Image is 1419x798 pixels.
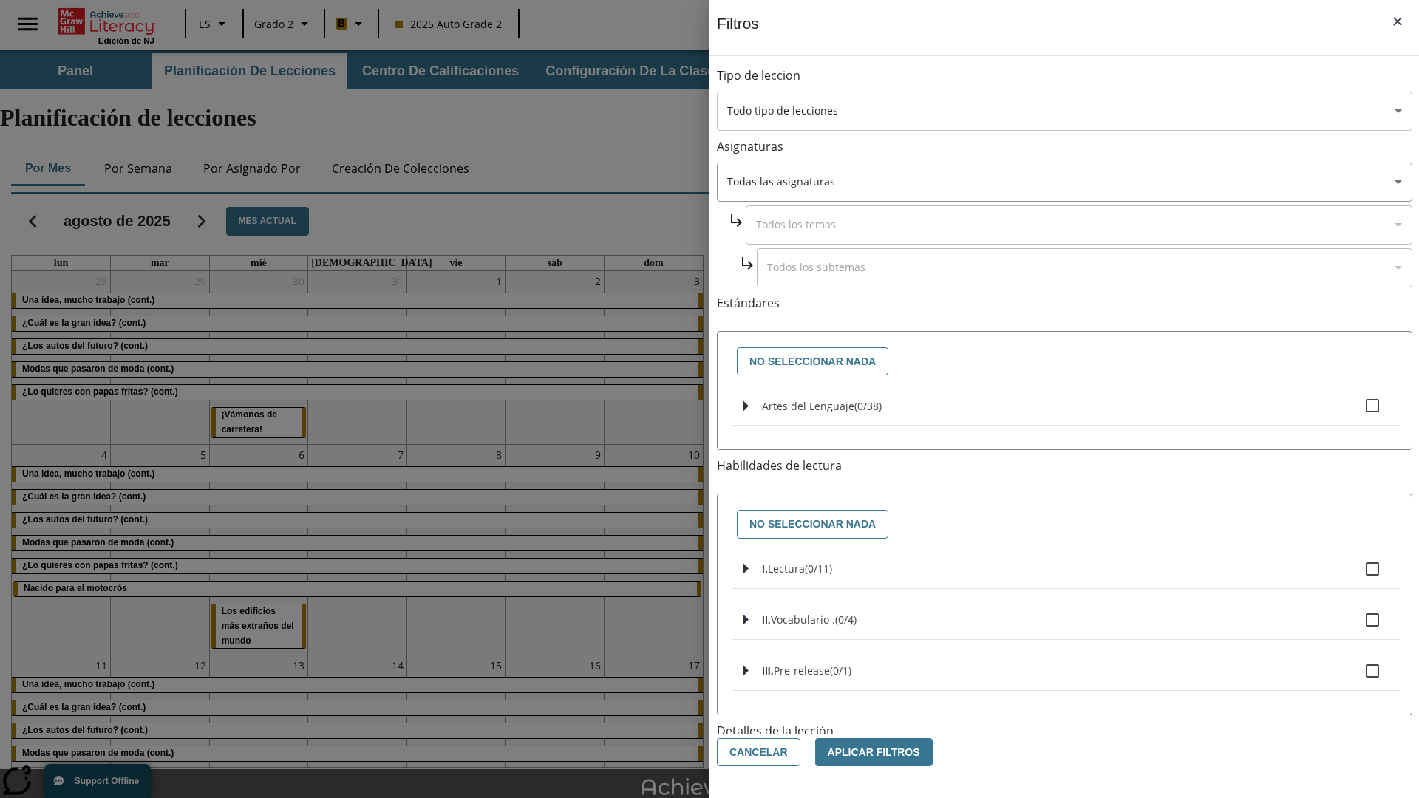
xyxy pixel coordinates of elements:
div: Seleccione un tipo de lección [717,92,1412,131]
p: Detalles de la lección [717,723,1412,740]
div: Seleccione estándares [729,344,1400,380]
span: I. [762,563,768,575]
h1: Filtros [717,15,759,55]
p: Tipo de leccion [717,67,1412,84]
span: 0 estándares seleccionados/38 estándares en grupo [854,399,882,413]
div: Seleccione una Asignatura [757,248,1412,287]
p: Asignaturas [717,138,1412,155]
div: Seleccione habilidades [729,506,1400,542]
span: Pre-release [774,664,830,678]
div: Seleccione una Asignatura [717,163,1412,202]
button: No seleccionar nada [737,347,888,376]
button: Cancelar [717,738,800,767]
p: Estándares [717,295,1412,312]
span: 0 estándares seleccionados/11 estándares en grupo [805,562,832,576]
span: III. [762,665,774,677]
button: Aplicar Filtros [815,738,933,767]
div: Seleccione una Asignatura [746,205,1412,245]
span: 0 estándares seleccionados/1 estándares en grupo [830,664,851,678]
span: II. [762,614,771,626]
ul: Seleccione estándares [732,386,1400,437]
ul: Seleccione habilidades [732,550,1400,703]
button: No seleccionar nada [737,510,888,539]
p: Habilidades de lectura [717,457,1412,474]
span: 0 estándares seleccionados/4 estándares en grupo [835,613,857,627]
span: Vocabulario . [771,613,835,627]
button: Cerrar los filtros del Menú lateral [1382,6,1413,37]
span: Artes del Lenguaje [762,399,854,413]
span: Lectura [768,562,805,576]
